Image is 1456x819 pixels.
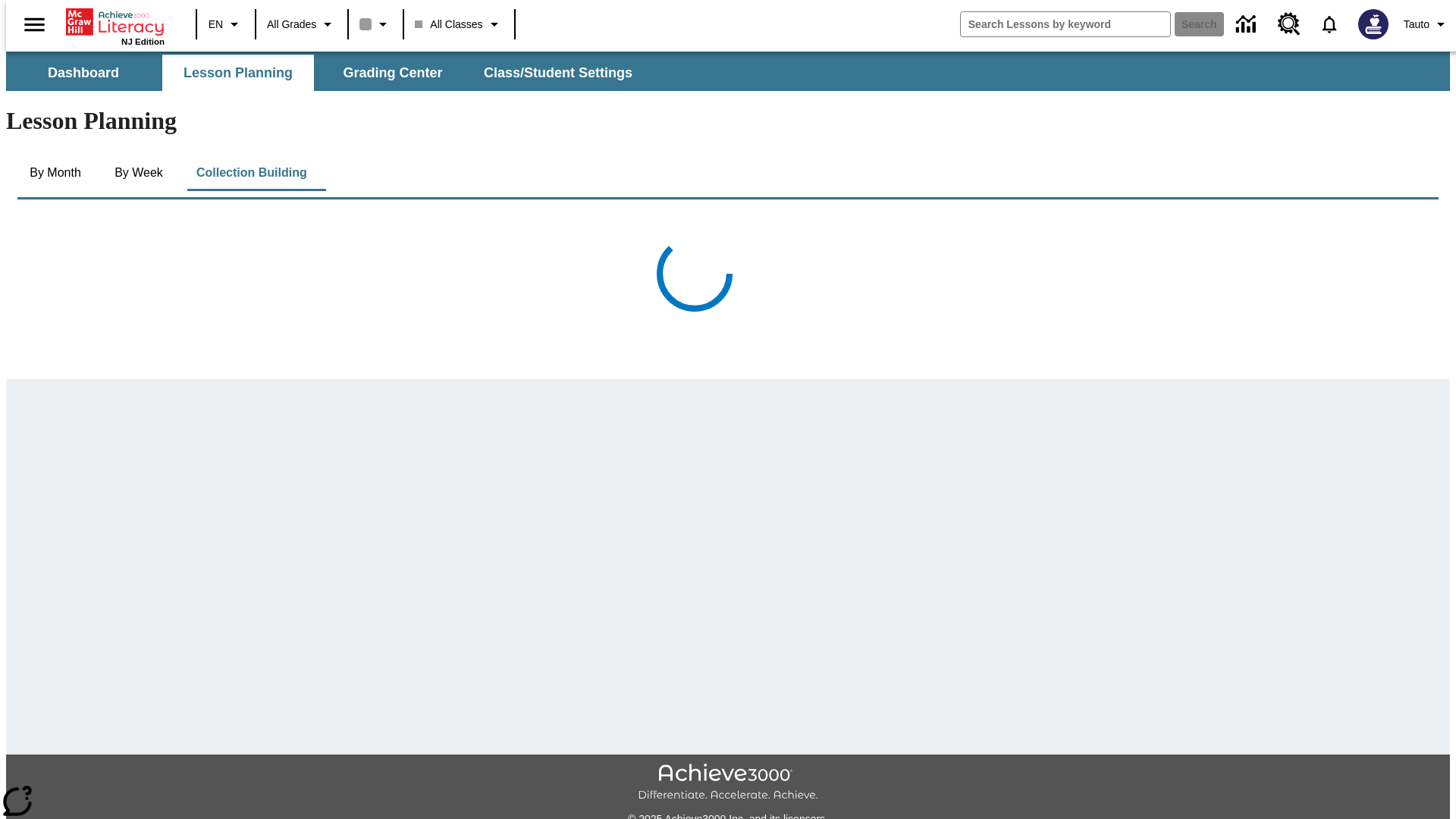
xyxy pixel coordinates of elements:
[17,155,93,191] button: By Month
[6,55,646,91] div: SubNavbar
[961,12,1170,36] input: search field
[1404,17,1429,33] span: Tauto
[1269,4,1310,45] a: Resource Center, Will open in new tab
[12,2,57,47] button: Open side menu
[343,64,442,82] span: Grading Center
[638,764,818,802] img: Achieve3000 Differentiate Accelerate Achieve
[48,64,119,82] span: Dashboard
[6,52,1450,91] div: SubNavbar
[184,64,293,82] span: Lesson Planning
[415,17,482,33] span: All Classes
[1349,5,1398,44] button: Select a new avatar
[484,64,632,82] span: Class/Student Settings
[261,11,343,38] button: Grade: All Grades, Select a grade
[184,155,319,191] button: Collection Building
[101,155,177,191] button: By Week
[1398,11,1456,38] button: Profile/Settings
[66,7,165,37] a: Home
[317,55,469,91] button: Grading Center
[267,17,316,33] span: All Grades
[472,55,645,91] button: Class/Student Settings
[6,107,1450,135] h1: Lesson Planning
[1358,9,1389,39] img: Avatar
[8,55,159,91] button: Dashboard
[66,5,165,46] div: Home
[1227,4,1269,45] a: Data Center
[209,17,223,33] span: EN
[1310,5,1349,44] a: Notifications
[202,11,250,38] button: Language: EN, Select a language
[409,11,509,38] button: Class: All Classes, Select your class
[121,37,165,46] span: NJ Edition
[162,55,314,91] button: Lesson Planning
